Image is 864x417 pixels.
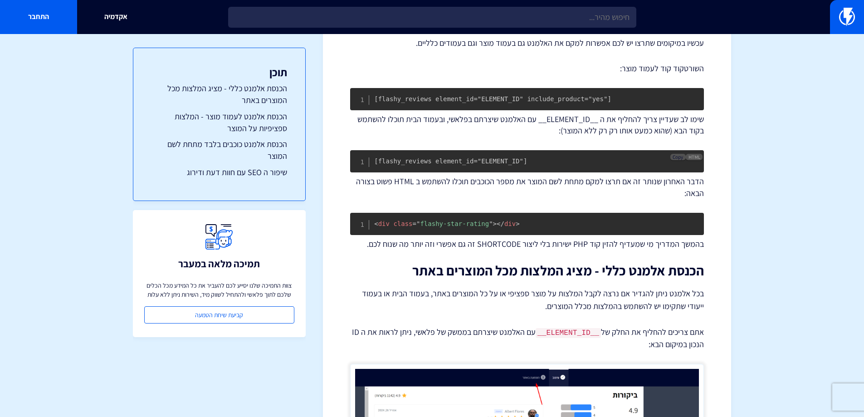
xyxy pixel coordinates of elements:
[350,238,704,250] p: בהמשך המדריך מי שמעדיף להזין קוד PHP ישירות בלי ליצור SHORTCODE זה גם אפשרי וזה יותר מה שנוח לכם.
[493,220,497,227] span: >
[686,154,703,160] span: HTML
[350,263,704,278] h2: הכנסת אלמנט כללי - מציג המלצות מכל המוצרים באתר
[350,287,704,313] p: בכל אלמנט ניתן להגדיר אם נרצה לקבל המלצות על מוצר ספציפי או על כל המוצרים באתר, בעמוד הבית או בעמ...
[374,157,527,165] code: [flashy_reviews element_id="ELEMENT_ID"]
[151,167,287,178] a: שיפור ה SEO עם חוות דעת ודירוג
[178,258,260,269] h3: תמיכה מלאה במעבר
[413,220,493,227] span: flashy-star-rating
[350,176,704,199] p: הדבר האחרון שנותר זה אם תרצו למקם מתחת לשם המוצר את מספר הכוכבים תוכלו להשתמש ב HTML פשוט בצורה ה...
[374,95,611,103] code: [flashy_reviews element_id="ELEMENT_ID" include_product="yes"]
[497,220,504,227] span: </
[413,220,416,227] span: =
[228,7,636,28] input: חיפוש מהיר...
[416,220,420,227] span: "
[536,328,601,338] code: __ELEMENT_ID__
[144,306,294,324] a: קביעת שיחת הטמעה
[151,66,287,78] h3: תוכן
[350,326,704,350] p: אתם צריכים להחליף את החלק של עם האלמנט שיצרתם בממשק של פלאשי, ניתן לראות את ה ID הנכון במיקום הבא:
[151,138,287,162] a: הכנסת אלמנט כוכבים בלבד מתחת לשם המוצר
[673,154,683,160] span: Copy
[374,220,378,227] span: <
[516,220,519,227] span: >
[144,281,294,299] p: צוות התמיכה שלנו יסייע לכם להעביר את כל המידע מכל הכלים שלכם לתוך פלאשי ולהתחיל לשווק מיד, השירות...
[670,154,686,160] button: Copy
[497,220,516,227] span: div
[151,111,287,134] a: הכנסת אלמנט לעמוד מוצר - המלצות ספציפיות על המוצר
[489,220,493,227] span: "
[151,83,287,106] a: הכנסת אלמנט כללי - מציג המלצות מכל המוצרים באתר
[350,113,704,137] p: שימו לב שעדיין צריך להחליף את ה __ELEMENT_ID__ עם האלמנט שיצרתם בפלאשי, ובעמוד הבית תוכלו להשתמש ...
[393,220,412,227] span: class
[350,37,704,49] p: עכשיו במיקומים שתרצו יש לכם אפשרות למקם את האלמנט גם בעמוד מוצר וגם בעמודים כלליים.
[374,220,390,227] span: div
[350,63,704,74] p: השורטקוד קוד לעמוד מוצר:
